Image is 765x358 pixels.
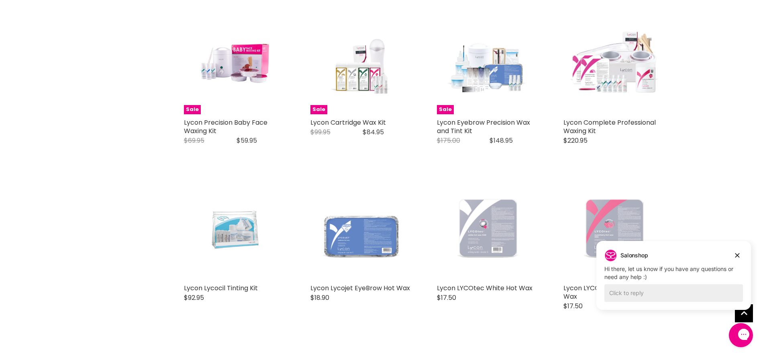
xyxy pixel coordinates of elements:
img: Lycon LYCOtec White Hot Wax [437,178,539,280]
span: $148.95 [490,136,513,145]
a: Lycon Lycocil Tinting Kit [184,283,258,293]
a: Lycon Cartridge Wax Kit Lycon Cartridge Wax Kit Sale [310,12,413,114]
a: Lycon Lycocil Tinting Kit [184,178,286,280]
span: $92.95 [184,293,204,302]
a: Lycon LYCOtec Superberry Hot Wax [563,283,661,301]
img: Lycon Cartridge Wax Kit [310,12,413,114]
img: Lycon Lycojet EyeBrow Hot Wax [310,178,413,280]
img: Lycon Precion Baby Face Waxing Kit [201,12,269,114]
span: Sale [310,105,327,114]
span: $17.50 [563,301,583,311]
img: Lycon Eyebrow Precision Wax and Tint Kit [437,12,539,114]
span: $99.95 [310,127,330,137]
span: $59.95 [237,136,257,145]
img: Lycon Complete Professional Waxing Kit [563,12,666,114]
span: $17.50 [437,293,456,302]
a: Lycon Precision Baby Face Waxing Kit [184,118,267,136]
span: $220.95 [563,136,588,145]
iframe: Gorgias live chat campaigns [590,240,757,322]
span: Sale [184,105,201,114]
span: $69.95 [184,136,204,145]
a: Lycon Cartridge Wax Kit [310,118,386,127]
span: $84.95 [363,127,384,137]
a: Lycon LYCOtec White Hot Wax [437,283,532,293]
span: Sale [437,105,454,114]
span: $18.90 [310,293,329,302]
iframe: Gorgias live chat messenger [725,320,757,350]
a: Lycon Precion Baby Face Waxing Kit Sale [184,12,286,114]
a: Lycon Eyebrow Precision Wax and Tint Kit [437,118,530,136]
a: Lycon Complete Professional Waxing Kit [563,118,656,136]
img: Lycon LYCOtec Superberry Hot Wax [563,178,666,280]
a: Lycon Lycojet EyeBrow Hot Wax [310,283,410,293]
span: $175.00 [437,136,460,145]
a: Lycon Eyebrow Precision Wax and Tint Kit Lycon Eyebrow Precision Wax and Tint Kit Sale [437,12,539,114]
a: Lycon Complete Professional Waxing Kit Lycon Complete Professional Waxing Kit [563,12,666,114]
img: Lycon Lycocil Tinting Kit [201,178,269,280]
